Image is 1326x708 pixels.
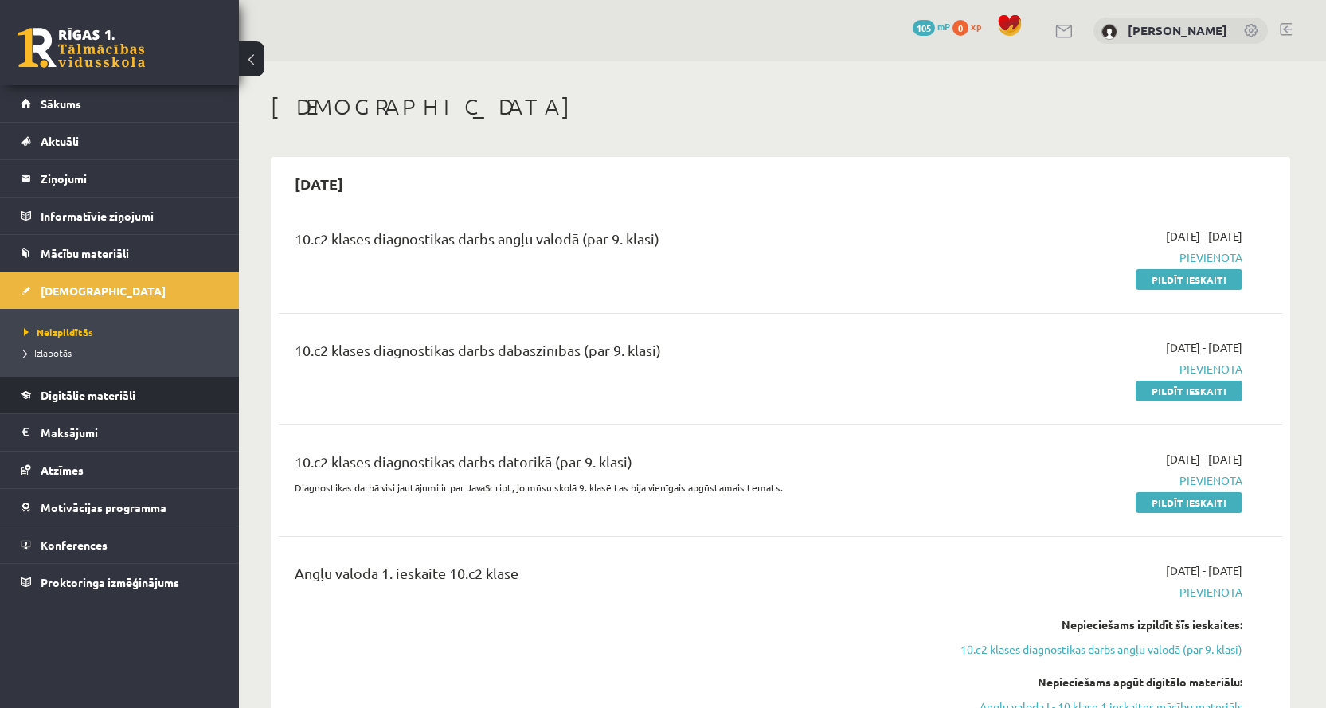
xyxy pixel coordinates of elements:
[24,325,223,339] a: Neizpildītās
[942,616,1242,633] div: Nepieciešams izpildīt šīs ieskaites:
[1166,451,1242,467] span: [DATE] - [DATE]
[1136,381,1242,401] a: Pildīt ieskaiti
[1166,228,1242,244] span: [DATE] - [DATE]
[41,198,219,234] legend: Informatīvie ziņojumi
[913,20,950,33] a: 105 mP
[41,463,84,477] span: Atzīmes
[1136,269,1242,290] a: Pildīt ieskaiti
[271,93,1290,120] h1: [DEMOGRAPHIC_DATA]
[295,480,918,495] p: Diagnostikas darbā visi jautājumi ir par JavaScript, jo mūsu skolā 9. klasē tas bija vienīgais ap...
[21,235,219,272] a: Mācību materiāli
[21,564,219,600] a: Proktoringa izmēģinājums
[952,20,968,36] span: 0
[21,198,219,234] a: Informatīvie ziņojumi
[21,85,219,122] a: Sākums
[1101,24,1117,40] img: Sintija Mazule
[279,165,359,202] h2: [DATE]
[913,20,935,36] span: 105
[1166,562,1242,579] span: [DATE] - [DATE]
[295,228,918,257] div: 10.c2 klases diagnostikas darbs angļu valodā (par 9. klasi)
[952,20,989,33] a: 0 xp
[41,134,79,148] span: Aktuāli
[21,123,219,159] a: Aktuāli
[942,361,1242,377] span: Pievienota
[21,452,219,488] a: Atzīmes
[21,160,219,197] a: Ziņojumi
[21,377,219,413] a: Digitālie materiāli
[18,28,145,68] a: Rīgas 1. Tālmācības vidusskola
[41,96,81,111] span: Sākums
[937,20,950,33] span: mP
[1128,22,1227,38] a: [PERSON_NAME]
[295,562,918,592] div: Angļu valoda 1. ieskaite 10.c2 klase
[21,414,219,451] a: Maksājumi
[41,538,108,552] span: Konferences
[942,584,1242,600] span: Pievienota
[24,346,72,359] span: Izlabotās
[971,20,981,33] span: xp
[21,526,219,563] a: Konferences
[41,160,219,197] legend: Ziņojumi
[21,272,219,309] a: [DEMOGRAPHIC_DATA]
[24,346,223,360] a: Izlabotās
[942,472,1242,489] span: Pievienota
[41,388,135,402] span: Digitālie materiāli
[942,641,1242,658] a: 10.c2 klases diagnostikas darbs angļu valodā (par 9. klasi)
[1136,492,1242,513] a: Pildīt ieskaiti
[295,339,918,369] div: 10.c2 klases diagnostikas darbs dabaszinībās (par 9. klasi)
[41,246,129,260] span: Mācību materiāli
[295,451,918,480] div: 10.c2 klases diagnostikas darbs datorikā (par 9. klasi)
[24,326,93,338] span: Neizpildītās
[942,674,1242,690] div: Nepieciešams apgūt digitālo materiālu:
[41,500,166,514] span: Motivācijas programma
[41,414,219,451] legend: Maksājumi
[21,489,219,526] a: Motivācijas programma
[41,575,179,589] span: Proktoringa izmēģinājums
[1166,339,1242,356] span: [DATE] - [DATE]
[41,284,166,298] span: [DEMOGRAPHIC_DATA]
[942,249,1242,266] span: Pievienota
